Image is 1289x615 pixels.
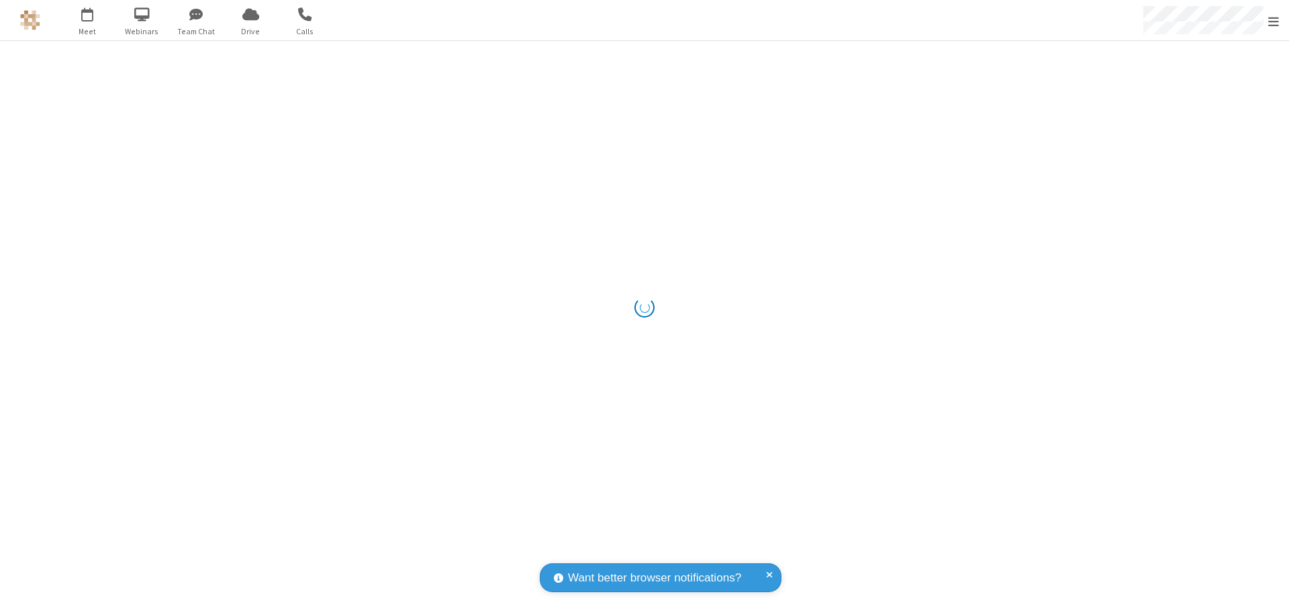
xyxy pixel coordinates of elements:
[117,26,167,38] span: Webinars
[568,569,741,587] span: Want better browser notifications?
[280,26,330,38] span: Calls
[226,26,276,38] span: Drive
[62,26,113,38] span: Meet
[171,26,222,38] span: Team Chat
[20,10,40,30] img: QA Selenium DO NOT DELETE OR CHANGE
